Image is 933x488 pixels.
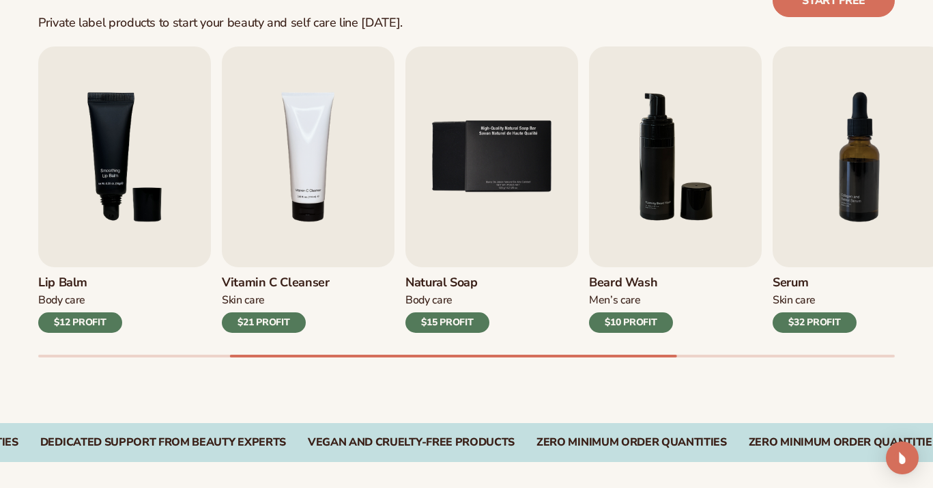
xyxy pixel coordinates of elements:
[773,293,857,308] div: Skin Care
[38,16,403,31] div: Private label products to start your beauty and self care line [DATE].
[589,312,673,333] div: $10 PROFIT
[405,46,578,333] a: 5 / 9
[773,275,857,290] h3: Serum
[38,275,122,290] h3: Lip Balm
[536,436,727,449] div: Zero Minimum Order QuantitieS
[308,436,515,449] div: Vegan and Cruelty-Free Products
[222,275,330,290] h3: Vitamin C Cleanser
[589,46,762,333] a: 6 / 9
[38,312,122,333] div: $12 PROFIT
[405,275,489,290] h3: Natural Soap
[589,275,673,290] h3: Beard Wash
[222,293,330,308] div: Skin Care
[38,46,211,333] a: 3 / 9
[589,293,673,308] div: Men’s Care
[222,46,394,333] a: 4 / 9
[886,442,919,474] div: Open Intercom Messenger
[40,436,286,449] div: DEDICATED SUPPORT FROM BEAUTY EXPERTS
[405,293,489,308] div: Body Care
[773,312,857,333] div: $32 PROFIT
[222,312,306,333] div: $21 PROFIT
[405,312,489,333] div: $15 PROFIT
[38,293,122,308] div: Body Care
